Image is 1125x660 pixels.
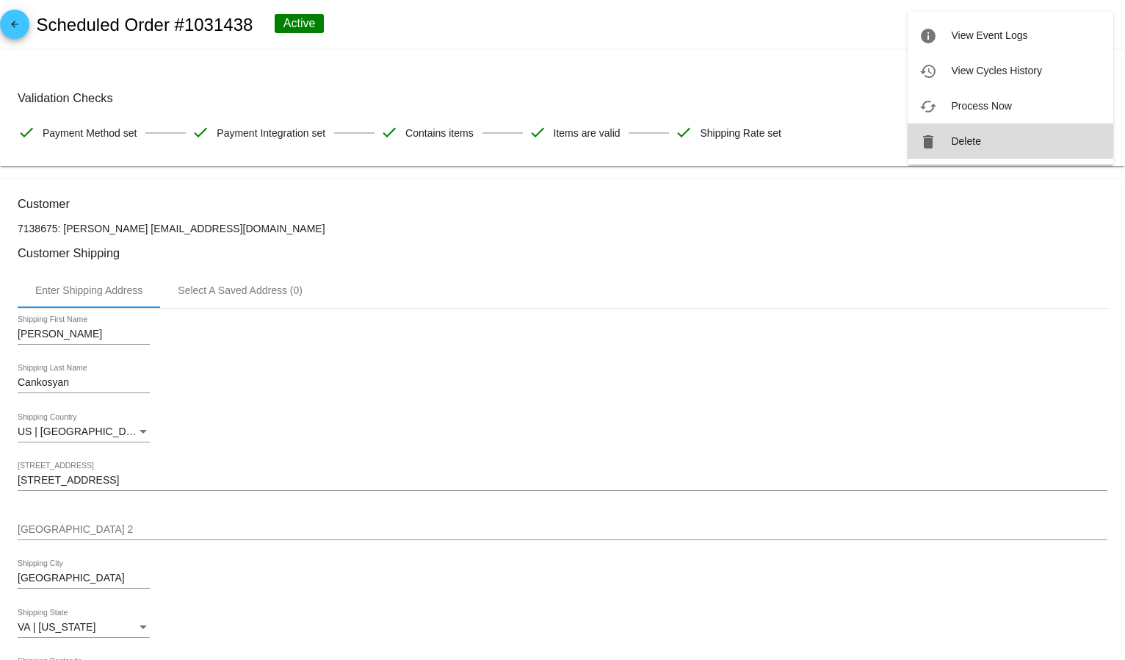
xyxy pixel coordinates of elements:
[919,133,937,151] mat-icon: delete
[951,65,1041,76] span: View Cycles History
[951,29,1027,41] span: View Event Logs
[919,98,937,115] mat-icon: cached
[919,27,937,45] mat-icon: info
[951,135,980,147] span: Delete
[951,100,1011,112] span: Process Now
[919,62,937,80] mat-icon: history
